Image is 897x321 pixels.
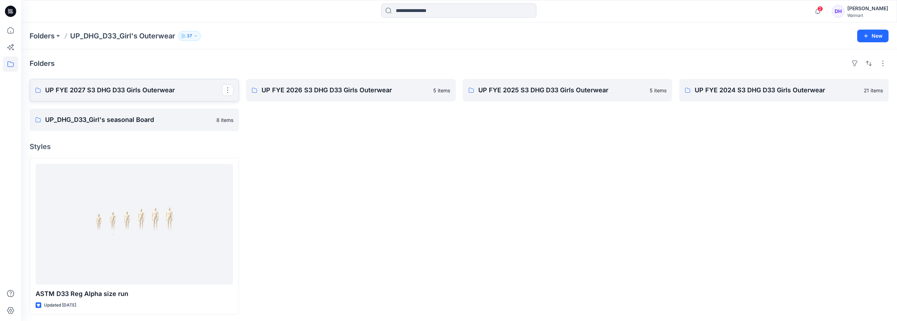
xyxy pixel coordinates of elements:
p: UP FYE 2027 S3 DHG D33 Girls Outerwear [45,85,222,95]
p: 5 items [650,87,666,94]
h4: Folders [30,59,55,68]
p: Updated [DATE] [44,302,76,309]
div: [PERSON_NAME] [847,4,888,13]
p: 37 [187,32,192,40]
h4: Styles [30,142,889,151]
a: UP FYE 2025 S3 DHG D33 Girls Outerwear5 items [463,79,672,101]
a: Folders [30,31,55,41]
p: 8 items [216,116,233,124]
p: 5 items [433,87,450,94]
div: Walmart [847,13,888,18]
button: 37 [178,31,201,41]
p: UP FYE 2025 S3 DHG D33 Girls Outerwear [478,85,645,95]
p: UP_DHG_D33_Girl's Outerwear [70,31,175,41]
span: 2 [817,6,823,12]
p: UP FYE 2024 S3 DHG D33 Girls Outerwear [695,85,860,95]
p: 21 items [864,87,883,94]
a: ASTM D33 Reg Alpha size run [36,164,233,285]
p: UP_DHG_D33_Girl's seasonal Board [45,115,212,125]
a: UP FYE 2024 S3 DHG D33 Girls Outerwear21 items [679,79,889,101]
a: UP_DHG_D33_Girl's seasonal Board8 items [30,109,239,131]
div: DH [832,5,844,18]
button: New [857,30,889,42]
a: UP FYE 2027 S3 DHG D33 Girls Outerwear [30,79,239,101]
p: UP FYE 2026 S3 DHG D33 Girls Outerwear [262,85,429,95]
a: UP FYE 2026 S3 DHG D33 Girls Outerwear5 items [246,79,455,101]
p: ASTM D33 Reg Alpha size run [36,289,233,299]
